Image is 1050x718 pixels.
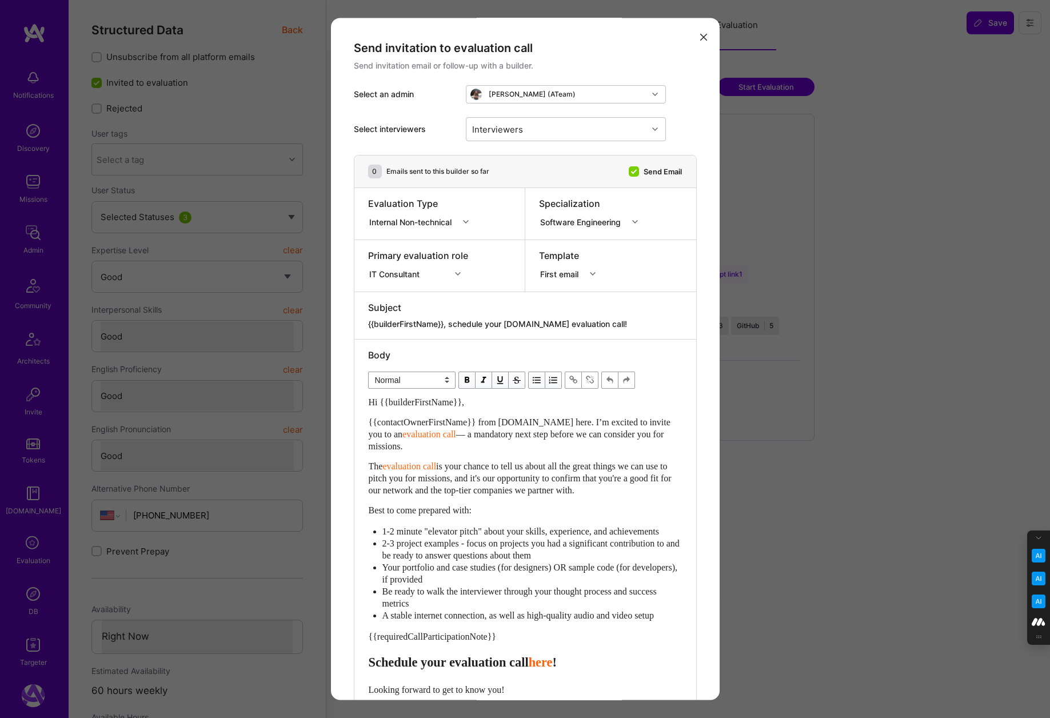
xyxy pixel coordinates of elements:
[369,461,674,495] span: is your chance to tell us about all the great things we can use to pitch you for missions, and it...
[382,563,680,584] span: Your portfolio and case studies (for designers) OR sample code (for developers), if provided
[382,587,659,608] span: Be ready to walk the interviewer through your thought process and success metrics
[368,249,468,262] div: Primary evaluation role
[553,656,557,670] span: !
[369,429,666,451] span: — a mandatory next step before we can consider you for missions.
[489,90,576,99] div: [PERSON_NAME] (ATeam)
[369,632,497,641] span: {{requiredCallParticipationNote}}
[382,461,436,471] a: evaluation call
[455,271,461,277] i: icon Chevron
[382,611,654,620] span: A stable internet connection, as well as high-quality audio and video setup
[368,301,682,314] div: Subject
[652,91,658,97] i: icon Chevron
[652,126,658,132] i: icon Chevron
[369,216,456,228] div: Internal Non-technical
[368,318,682,330] textarea: {{builderFirstName}}, schedule your [DOMAIN_NAME] evaluation call!
[1032,572,1045,585] img: Email Tone Analyzer icon
[470,89,482,100] img: User Avatar
[582,372,598,389] button: Remove Link
[492,372,509,389] button: Underline
[1032,595,1045,608] img: Jargon Buster icon
[354,123,457,135] div: Select interviewers
[382,538,682,560] span: 2-3 project examples - focus on projects you had a significant contribution to and be ready to an...
[1032,549,1045,563] img: Key Point Extractor icon
[539,197,645,210] div: Specialization
[368,349,682,361] div: Body
[386,166,490,177] div: Emails sent to this builder so far
[368,197,476,210] div: Evaluation Type
[368,165,382,178] div: 0
[700,34,707,41] i: icon Close
[458,372,476,389] button: Bold
[545,372,562,389] button: OL
[369,461,383,471] span: The
[632,219,638,225] i: icon Chevron
[402,429,456,439] a: evaluation call
[644,166,682,178] span: Send Email
[590,271,596,277] i: icon Chevron
[469,121,526,138] div: Interviewers
[463,219,469,225] i: icon Chevron
[369,656,529,670] span: Schedule your evaluation call
[565,372,582,389] button: Link
[540,216,625,228] div: Software Engineering
[618,372,635,389] button: Redo
[529,656,553,670] a: here
[528,372,545,389] button: UL
[354,89,457,100] div: Select an admin
[369,417,673,439] span: {{contactOwnerFirstName}} from [DOMAIN_NAME] here. I’m excited to invite you to an
[382,526,659,536] span: 1-2 minute "elevator pitch" about your skills, experience, and achievements
[601,372,618,389] button: Undo
[354,60,697,71] div: Send invitation email or follow-up with a builder.
[354,41,697,55] div: Send invitation to evaluation call
[368,372,456,389] span: Normal
[509,372,525,389] button: Strikethrough
[331,18,720,700] div: modal
[369,397,465,407] span: Hi {{builderFirstName}},
[476,372,492,389] button: Italic
[539,249,603,262] div: Template
[540,268,583,280] div: First email
[368,372,456,389] select: Block type
[369,685,505,695] span: Looking forward to get to know you!
[369,505,472,515] span: Best to come prepared with:
[369,268,424,280] div: IT Consultant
